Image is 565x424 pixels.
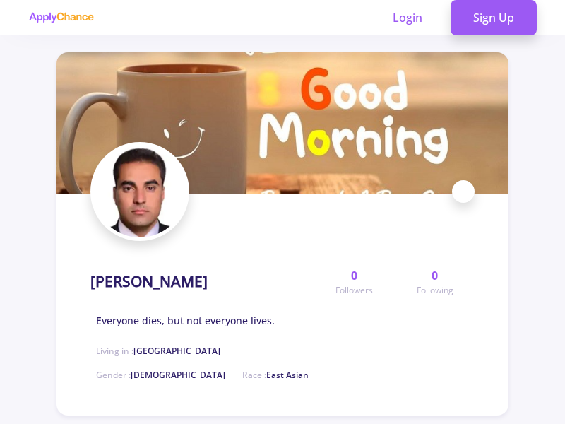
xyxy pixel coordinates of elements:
[94,146,186,237] img: habibul rahman tokhiavatar
[133,345,220,357] span: [GEOGRAPHIC_DATA]
[351,267,357,284] span: 0
[417,284,453,297] span: Following
[28,12,94,23] img: applychance logo text only
[335,284,373,297] span: Followers
[131,369,225,381] span: [DEMOGRAPHIC_DATA]
[96,345,220,357] span: Living in :
[96,369,225,381] span: Gender :
[56,52,509,194] img: habibul rahman tokhicover image
[432,267,438,284] span: 0
[314,267,394,297] a: 0Followers
[90,273,208,290] h1: [PERSON_NAME]
[96,313,275,328] span: Everyone dies, but not everyone lives.
[242,369,309,381] span: Race :
[395,267,475,297] a: 0Following
[266,369,309,381] span: East Asian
